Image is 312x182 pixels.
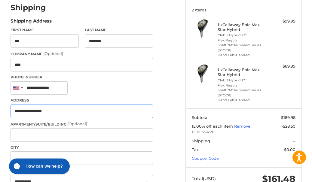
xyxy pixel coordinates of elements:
label: Country [11,168,153,173]
div: $89.99 [270,63,295,69]
a: Remove [234,124,250,129]
li: Hand Left-Handed [218,98,268,103]
h4: 1 x Callaway Epic Max Star Hybrid [218,67,268,77]
h2: Shipping [11,3,46,12]
li: Flex Regular [218,83,268,88]
div: $99.99 [270,18,295,24]
li: Club 5 Hybrid 23° [218,33,268,38]
div: United States: +1 [11,82,25,95]
label: Last Name [85,27,153,33]
small: (Optional) [67,121,87,126]
label: Address [11,98,153,103]
li: Hand Left-Handed [218,53,268,58]
span: -- [292,138,295,143]
li: Club 3 Hybrid 17° [218,78,268,83]
legend: Shipping Address [11,18,52,27]
span: $0.00 [284,147,295,152]
iframe: Gorgias live chat messenger [6,156,72,176]
span: 15.00% off each item [192,124,234,129]
span: Shipping [192,138,210,143]
label: Phone Number [11,74,153,80]
span: Total (USD) [192,176,216,181]
h4: 1 x Callaway Epic Max Star Hybrid [218,22,268,32]
li: Shaft *Attas Speed Series (STOCK) [218,43,268,53]
span: EOS15SAVE [192,129,295,135]
label: First Name [11,27,79,33]
a: Coupon Code [192,156,219,161]
h3: 2 Items [192,8,295,12]
label: Apartment/Suite/Building [11,121,153,127]
span: $189.98 [281,115,295,120]
label: City [11,145,153,150]
span: Subtotal [192,115,209,120]
li: Flex Regular [218,38,268,43]
span: -$28.50 [281,124,295,129]
span: Tax [192,147,199,152]
label: Company Name [11,51,153,57]
li: Shaft *Attas Speed Series (STOCK) [218,88,268,98]
small: (Optional) [43,51,63,56]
